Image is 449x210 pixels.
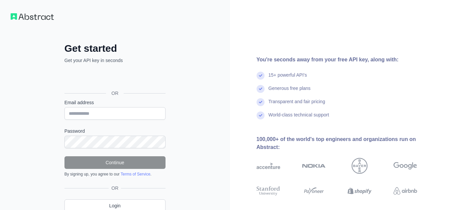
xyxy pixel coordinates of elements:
[64,99,166,106] label: Email address
[257,98,265,106] img: check mark
[269,98,325,111] div: Transparent and fair pricing
[269,85,311,98] div: Generous free plans
[257,56,439,64] div: You're seconds away from your free API key, along with:
[64,57,166,64] p: Get your API key in seconds
[257,85,265,93] img: check mark
[302,158,326,174] img: nokia
[257,111,265,119] img: check mark
[64,42,166,54] h2: Get started
[64,128,166,134] label: Password
[257,72,265,80] img: check mark
[269,72,307,85] div: 15+ powerful API's
[64,172,166,177] div: By signing up, you agree to our .
[348,185,371,197] img: shopify
[393,158,417,174] img: google
[11,13,54,20] img: Workflow
[269,111,329,125] div: World-class technical support
[257,158,280,174] img: accenture
[106,90,124,97] span: OR
[109,185,121,191] span: OR
[121,172,150,176] a: Terms of Service
[302,185,326,197] img: payoneer
[257,185,280,197] img: stanford university
[64,156,166,169] button: Continue
[352,158,368,174] img: bayer
[393,185,417,197] img: airbnb
[257,135,439,151] div: 100,000+ of the world's top engineers and organizations run on Abstract:
[61,71,168,86] iframe: Sign in with Google Button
